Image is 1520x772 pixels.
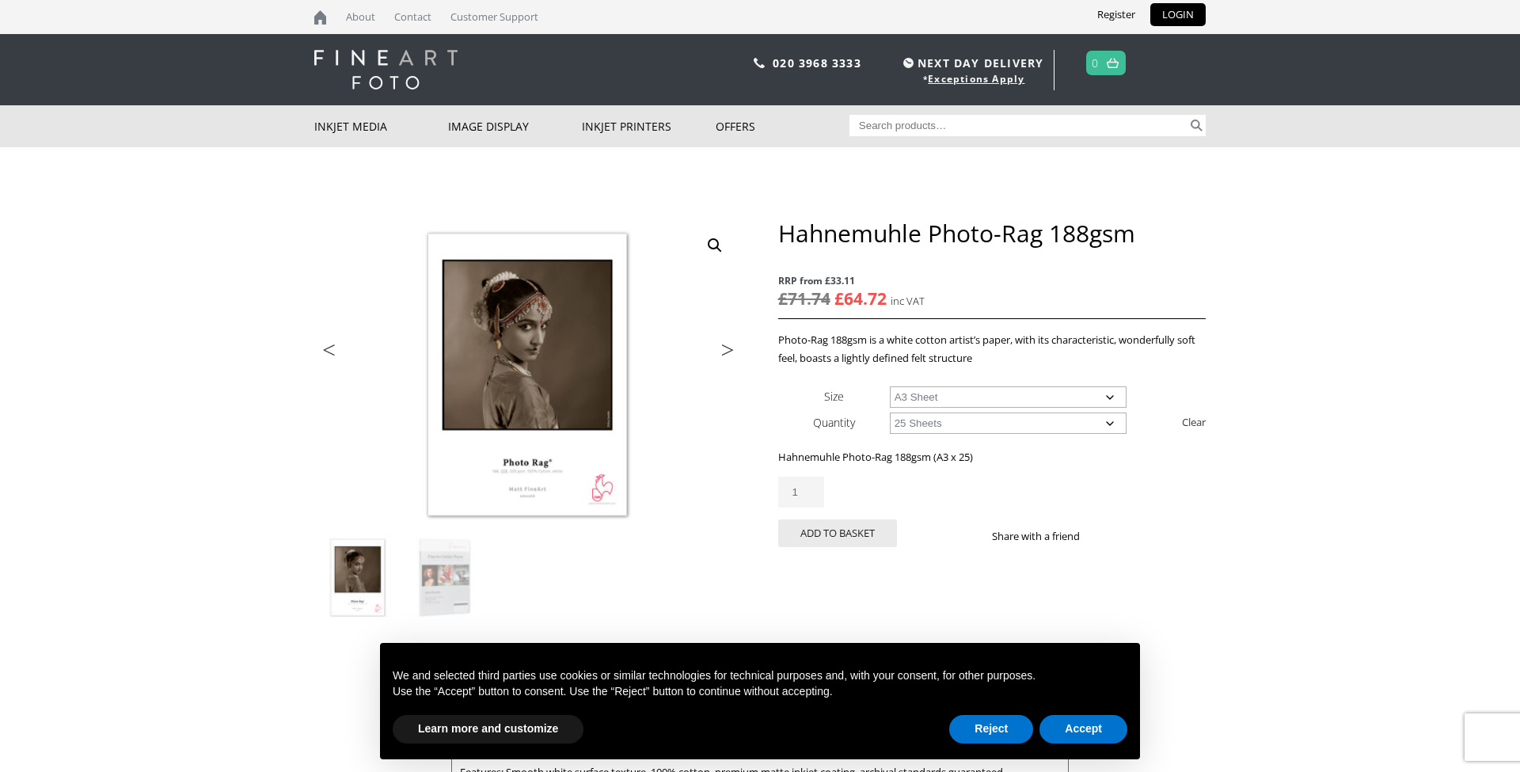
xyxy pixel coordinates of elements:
a: View full-screen image gallery [701,231,729,260]
a: Inkjet Media [314,105,448,147]
button: Accept [1039,715,1127,743]
bdi: 64.72 [834,287,887,310]
input: Search products… [849,115,1188,136]
img: phone.svg [754,58,765,68]
a: 020 3968 3333 [773,55,861,70]
img: basket.svg [1107,58,1119,68]
button: Reject [949,715,1033,743]
p: Use the “Accept” button to consent. Use the “Reject” button to continue without accepting. [393,684,1127,700]
span: RRP from £33.11 [778,272,1206,290]
a: Image Display [448,105,582,147]
button: Learn more and customize [393,715,583,743]
a: Exceptions Apply [928,72,1024,86]
img: time.svg [903,58,914,68]
label: Size [824,389,844,404]
label: Quantity [813,415,855,430]
img: Hahnemuhle Photo-Rag 188gsm [314,219,742,534]
span: £ [834,287,844,310]
img: Hahnemuhle Photo-Rag 188gsm - Image 2 [402,535,488,621]
p: Hahnemuhle Photo-Rag 188gsm (A3 x 25) [778,448,1206,466]
p: Share with a friend [992,527,1099,546]
a: Inkjet Printers [582,105,716,147]
p: We and selected third parties use cookies or similar technologies for technical purposes and, wit... [393,668,1127,684]
img: twitter sharing button [1118,530,1130,542]
p: Photo-Rag 188gsm is a white cotton artist’s paper, with its characteristic, wonderfully soft feel... [778,331,1206,367]
bdi: 71.74 [778,287,830,310]
div: Notice [367,630,1153,772]
button: Search [1187,115,1206,136]
button: Add to basket [778,519,897,547]
a: LOGIN [1150,3,1206,26]
img: Hahnemuhle Photo-Rag 188gsm [315,535,401,621]
a: Register [1085,3,1147,26]
img: facebook sharing button [1099,530,1111,542]
span: £ [778,287,788,310]
a: Offers [716,105,849,147]
img: email sharing button [1137,530,1149,542]
a: 0 [1092,51,1099,74]
h1: Hahnemuhle Photo-Rag 188gsm [778,219,1206,248]
input: Product quantity [778,477,824,508]
a: Clear options [1182,409,1206,435]
img: logo-white.svg [314,50,458,89]
span: NEXT DAY DELIVERY [899,54,1043,72]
